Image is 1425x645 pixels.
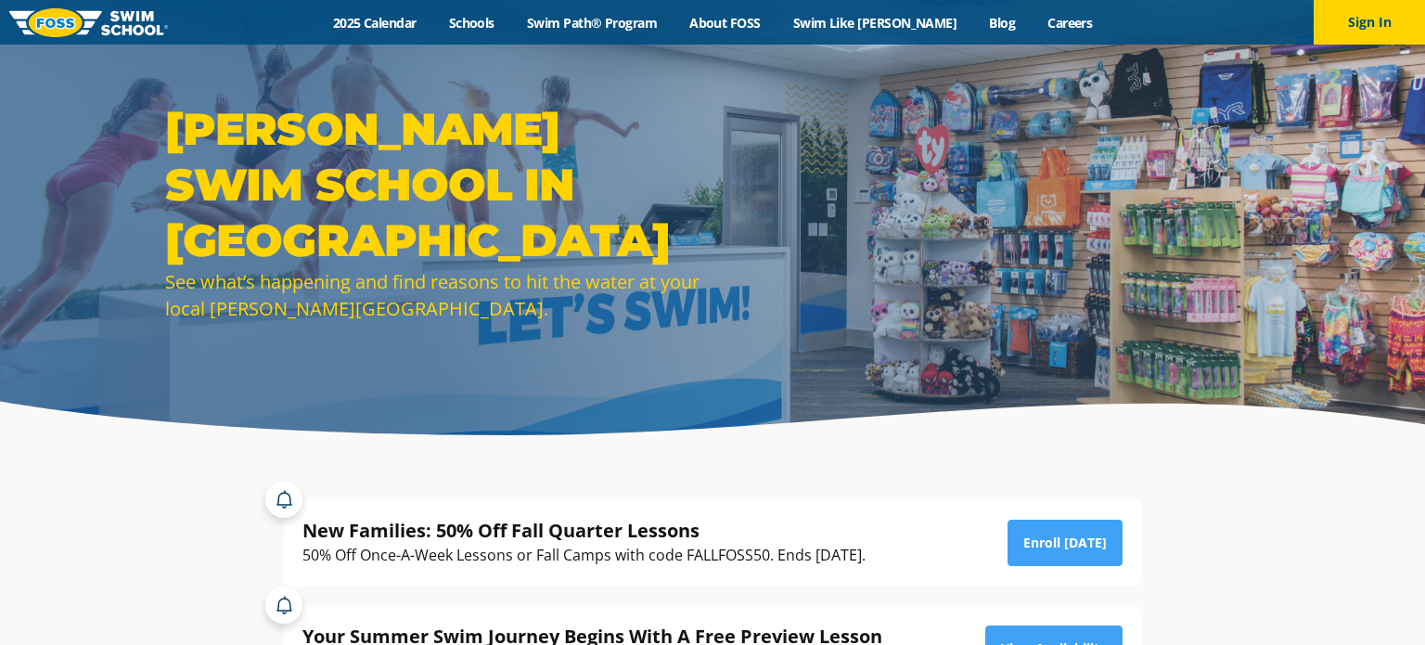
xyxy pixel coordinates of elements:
[165,268,703,322] div: See what’s happening and find reasons to hit the water at your local [PERSON_NAME][GEOGRAPHIC_DATA].
[674,14,777,32] a: About FOSS
[973,14,1032,32] a: Blog
[316,14,432,32] a: 2025 Calendar
[432,14,510,32] a: Schools
[777,14,973,32] a: Swim Like [PERSON_NAME]
[302,543,866,568] div: 50% Off Once-A-Week Lessons or Fall Camps with code FALLFOSS50. Ends [DATE].
[9,8,168,37] img: FOSS Swim School Logo
[165,101,703,268] h1: [PERSON_NAME] Swim School in [GEOGRAPHIC_DATA]
[510,14,673,32] a: Swim Path® Program
[1008,520,1123,566] a: Enroll [DATE]
[1032,14,1109,32] a: Careers
[302,518,866,543] div: New Families: 50% Off Fall Quarter Lessons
